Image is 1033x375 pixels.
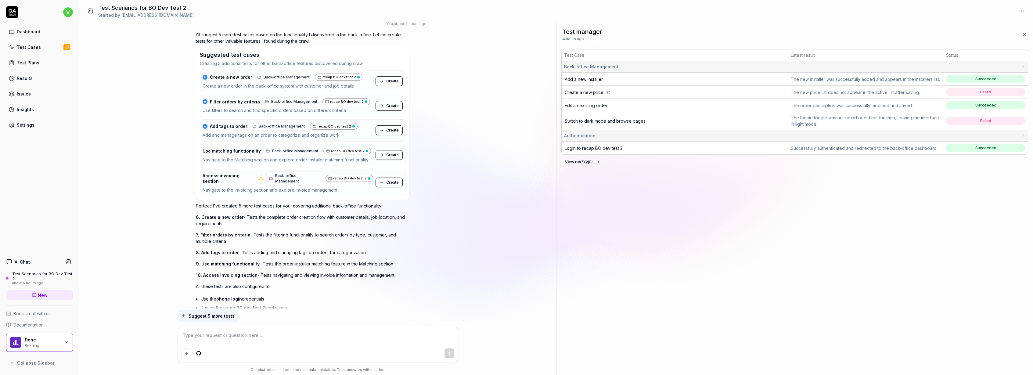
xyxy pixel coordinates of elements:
button: Create [376,125,403,135]
span: Back-office Management [259,124,305,129]
a: Back-office Management [250,122,308,131]
div: Started by [98,12,194,18]
span: Access invoicing section [203,173,256,184]
span: New [38,292,48,298]
span: Back-office Management [271,99,317,104]
div: Done [25,337,60,343]
th: Status [944,49,1028,61]
button: Create [376,76,403,86]
span: Authentication [564,132,596,139]
button: Create [376,150,403,160]
span: Failed [946,117,1025,125]
div: Dashboard [17,28,40,35]
span: Add tags to order [210,124,247,129]
p: - Tests the order-installer matching feature in the Matching section [196,261,409,267]
span: Filter orders by criteria [210,99,260,105]
div: recap BO dev test 2 [310,123,358,130]
div: Use filters to search and find specific orders based on different criteria [203,107,370,114]
span: Create [386,78,399,84]
span: Create [386,128,399,133]
div: The new installer was successfully added and appears in the installers list. [791,76,941,82]
div: recap BO dev test 2 [315,74,362,81]
a: Switch to dark mode and browse pages [565,118,646,124]
span: Create [386,103,399,109]
div: Our chatbot is still beta and can make mistakes. Trust answers with caution. [178,367,458,373]
div: Issues [17,91,31,97]
a: Book a call with us [6,310,73,317]
h1: Test Scenarios for BO Dev Test 2 [98,4,194,12]
div: Add and manage tags on an order to categorize and organize work [203,132,358,139]
div: ★ [203,75,207,80]
span: Create [386,180,399,185]
div: Settings [17,122,34,128]
button: Suggest 5 more tests [178,310,238,322]
p: - Tests the complete order creation flow with customer details, job location, and requirements [196,214,409,227]
span: Suggest 5 more tests [189,313,235,319]
span: Back-office Management [264,74,310,80]
div: Results [17,75,33,81]
th: Latest result [788,49,944,61]
a: Test Cases [6,41,73,53]
button: Create [376,101,403,111]
a: Back-office Management [263,147,321,155]
span: Use matching functionality [203,148,261,154]
a: Back-office Management [255,73,312,81]
div: recap BO dev test 2 [326,175,373,182]
div: ★ [203,124,207,129]
span: recap BO dev test 2 [222,305,265,310]
span: 6. Create a new order [196,215,244,220]
span: Succeeded [946,144,1025,152]
span: Create a new order [210,74,252,80]
span: Succeeded [946,75,1025,83]
li: Run on the application [201,303,409,312]
a: Back-office Management [266,171,323,186]
div: recap BO dev test 2 [322,98,370,105]
span: Create [386,152,399,158]
span: Back-office Management [564,63,618,70]
button: Add attachment [182,348,191,358]
div: The theme toggle was not found or did not function, leaving the interface in light mode. [791,114,941,127]
h4: AI Chat [15,259,30,265]
div: ★ [203,99,207,104]
a: Test Plans [6,57,73,69]
div: Test Scenarios for BO Dev Test 2 [12,271,73,281]
span: 8. Add tags to order [196,250,239,255]
a: Back-office Management [262,97,320,106]
a: Insights [6,103,73,115]
div: about 5 hours ago [12,281,73,285]
button: Done LogoDoneBokning [6,333,73,352]
p: Creating 5 additional tests for other back-office features discovered during crawl [200,60,405,67]
span: phone login [216,296,242,301]
p: All these tests are also configured to: [196,283,409,290]
div: Test Plans [17,59,39,66]
div: , about 4 hours ago [386,21,427,27]
span: [EMAIL_ADDRESS][DOMAIN_NAME] [121,13,194,18]
span: 7. Filter orders by criteria [196,232,250,237]
div: Create a new order in the back-office system with customer and job details [203,83,362,90]
a: Dashboard [6,26,73,38]
img: Done Logo [10,337,21,348]
span: Succeeded [946,101,1025,109]
span: Back-office Management [272,148,318,154]
a: Results [6,72,73,84]
div: The new price list does not appear in the active list after saving. [791,89,941,96]
span: 9. Use matching functionality [196,261,260,266]
button: v [63,6,73,18]
div: Navigate to the Invoicing section and explore invoice management [203,187,373,194]
a: View run 'YyjG' [561,158,604,164]
span: Book a call with us [13,310,51,317]
button: Collapse Sidebar [6,357,73,369]
span: Documentation [13,322,44,328]
div: The order description was successfully modified and saved. [791,102,941,109]
a: Login to recap BO dev test 2 [565,146,623,151]
a: Documentation [6,322,73,328]
a: Add a new installer [565,77,603,82]
a: New [6,290,73,300]
span: v [63,7,73,17]
p: - Tests adding and managing tags on orders for categorization [196,249,409,256]
a: Create a new price list [565,90,610,95]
